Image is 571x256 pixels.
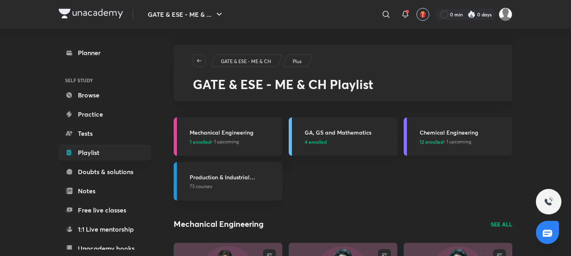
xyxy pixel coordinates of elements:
[468,10,476,18] img: streak
[420,138,471,145] span: • 1 upcoming
[416,8,429,21] button: avatar
[420,128,508,137] h3: Chemical Engineering
[221,58,271,65] p: GATE & ESE - ME & CH
[59,183,151,199] a: Notes
[59,202,151,218] a: Free live classes
[305,138,327,145] span: 4 enrolled
[190,183,212,190] span: 73 courses
[59,125,151,141] a: Tests
[174,117,282,156] a: Mechanical Engineering1 enrolled• 1 upcoming
[190,128,278,137] h3: Mechanical Engineering
[174,218,264,230] h2: Mechanical Engineering
[59,106,151,122] a: Practice
[420,138,443,145] span: 12 enrolled
[544,197,553,206] img: ttu
[59,73,151,87] h6: SELF STUDY
[404,117,512,156] a: Chemical Engineering12 enrolled• 1 upcoming
[59,87,151,103] a: Browse
[220,58,273,65] a: GATE & ESE - ME & CH
[59,9,123,18] img: Company Logo
[59,221,151,237] a: 1:1 Live mentorship
[491,220,512,228] a: SEE ALL
[190,138,211,145] span: 1 enrolled
[193,75,373,93] span: GATE & ESE - ME & CH Playlist
[190,173,278,181] h3: Production & Industrial Engineering
[291,58,303,65] a: Plus
[499,8,512,21] img: Manasi Raut
[419,11,426,18] img: avatar
[59,164,151,180] a: Doubts & solutions
[174,162,282,200] a: Production & Industrial Engineering73 courses
[59,9,123,20] a: Company Logo
[305,128,393,137] h3: GA, GS and Mathematics
[190,138,239,145] span: • 1 upcoming
[59,45,151,61] a: Planner
[289,117,397,156] a: GA, GS and Mathematics4 enrolled
[293,58,301,65] p: Plus
[143,6,229,22] button: GATE & ESE - ME & ...
[59,145,151,161] a: Playlist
